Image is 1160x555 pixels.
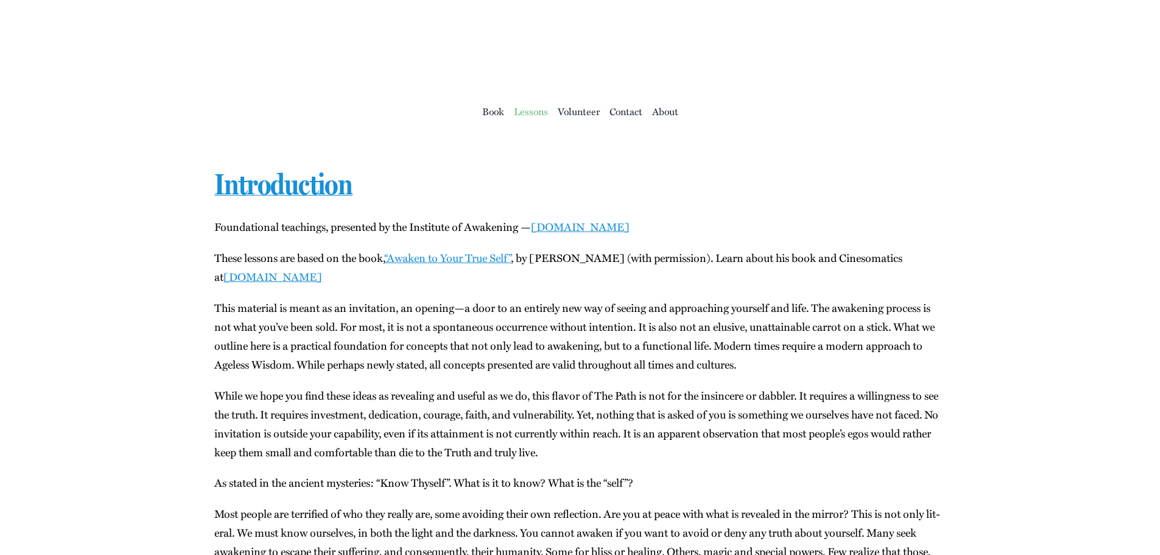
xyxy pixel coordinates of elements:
p: These lessons are based on the book, , by [PERSON_NAME] (with per­mis­sion). Learn about his book... [214,249,945,286]
a: Vol­un­teer [558,103,600,120]
a: Book [482,103,504,120]
a: Introduction [214,167,352,201]
a: [DOMAIN_NAME] [531,219,630,235]
p: This mate­r­i­al is meant as an invi­ta­tion, an opening—a door to an entire­ly new way of see­in... [214,299,945,374]
p: As stat­ed in the ancient mys­ter­ies: “Know Thy­self”. What is it to know? What is the “self”? [214,473,945,492]
a: About [652,103,678,120]
a: [DOMAIN_NAME] [223,269,322,285]
nav: Main [214,91,945,130]
a: “Awak­en to Your True Self” [384,250,511,266]
p: While we hope you find these ideas as reveal­ing and use­ful as we do, this fla­vor of The Path i... [214,386,945,462]
a: Con­tact [610,103,642,120]
a: Lessons [514,103,548,120]
img: Institute of Awakening [504,18,656,91]
p: Foun­da­tion­al teach­ings, pre­sent­ed by the Insti­tute of Awak­en­ing — [214,217,945,236]
a: ioa-logo [504,16,656,32]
